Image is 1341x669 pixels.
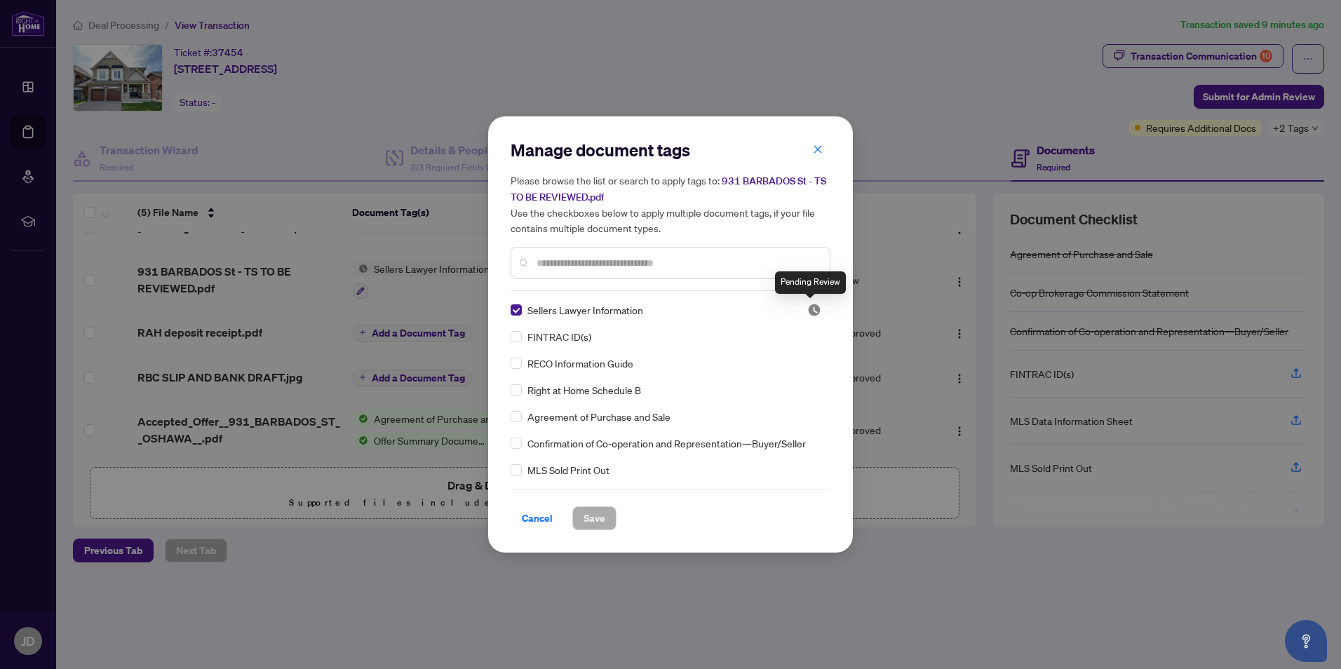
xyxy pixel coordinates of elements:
[527,462,609,478] span: MLS Sold Print Out
[527,329,591,344] span: FINTRAC ID(s)
[1285,620,1327,662] button: Open asap
[813,144,823,154] span: close
[775,271,846,294] div: Pending Review
[527,409,670,424] span: Agreement of Purchase and Sale
[527,356,633,371] span: RECO Information Guide
[527,302,643,318] span: Sellers Lawyer Information
[807,303,821,317] span: Pending Review
[807,303,821,317] img: status
[511,506,564,530] button: Cancel
[527,382,641,398] span: Right at Home Schedule B
[511,139,830,161] h2: Manage document tags
[527,435,806,451] span: Confirmation of Co-operation and Representation—Buyer/Seller
[522,507,553,529] span: Cancel
[511,173,830,236] h5: Please browse the list or search to apply tags to: Use the checkboxes below to apply multiple doc...
[572,506,616,530] button: Save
